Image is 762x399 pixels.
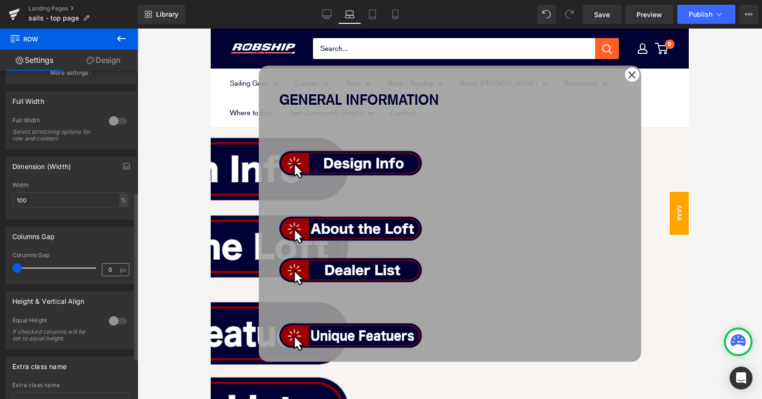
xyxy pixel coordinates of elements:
span: Publish [689,10,713,18]
span: Row [10,29,105,50]
div: Full Width [12,92,44,105]
div: Columns Gap [12,252,129,259]
strong: GENERAL INFORMATION [68,62,228,80]
span: aaaa [459,163,478,206]
input: Search... [102,10,384,30]
div: Dimension (Width) [12,157,71,170]
a: Mobile [384,5,407,24]
div: Width [12,182,129,189]
div: Open Intercom Messenger [730,367,752,389]
span: Library [156,10,178,19]
button: Undo [537,5,556,24]
div: Height & Vertical Align [12,292,84,305]
button: Redo [560,5,579,24]
div: Columns Gap [12,227,55,240]
a: Tablet [361,5,384,24]
span: Preview [636,10,662,20]
span: px [120,267,128,273]
img: Robship [19,12,86,29]
a: Laptop [338,5,361,24]
a: Design [69,50,138,71]
button: Publish [677,5,735,24]
button: More settings [6,61,136,84]
a: My account [427,15,437,25]
a: New Library [138,5,185,24]
a: Where to Buy [19,78,61,91]
a: Preview [625,5,674,24]
a: Sailing Gear [19,48,68,61]
div: Full Width [12,117,99,127]
button: Search [384,10,408,30]
div: Extra class name [12,382,129,389]
button: More [739,5,758,24]
a: 0 [445,14,457,26]
div: % [119,194,128,207]
span: sails - top page [29,14,79,22]
a: Desktop [315,5,338,24]
span: 0 [454,11,464,20]
a: Landing Pages [29,5,138,12]
p: More settings [50,69,88,77]
input: auto [12,192,129,208]
div: If checked columns will be set to equal height. [12,329,98,342]
div: Equal Height [12,317,99,327]
div: Extra class name [12,357,67,370]
span: Save [594,10,610,20]
div: Select stretching options for row and content. [12,129,98,142]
